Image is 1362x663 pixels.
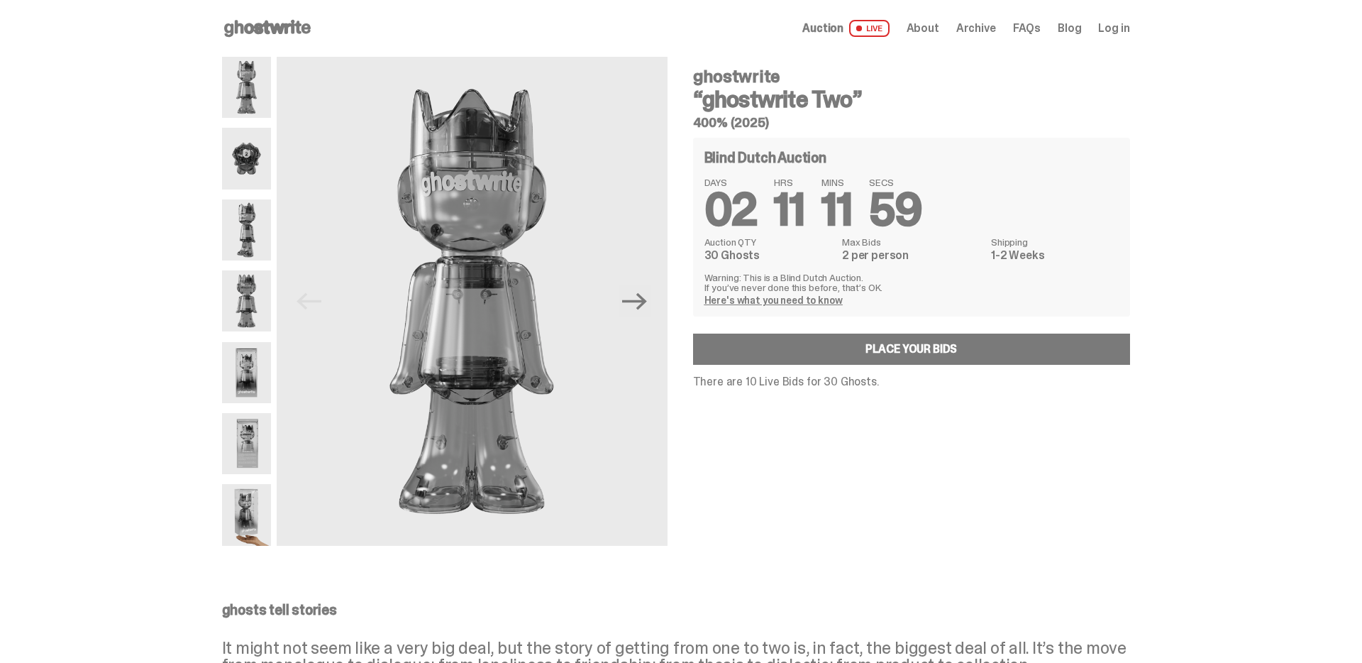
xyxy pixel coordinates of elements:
h4: ghostwrite [693,68,1130,85]
span: 59 [869,180,922,239]
dd: 1-2 Weeks [991,250,1118,261]
span: 11 [774,180,804,239]
span: DAYS [704,177,758,187]
dt: Shipping [991,237,1118,247]
span: HRS [774,177,804,187]
a: Log in [1098,23,1129,34]
dd: 2 per person [842,250,982,261]
p: ghosts tell stories [222,603,1130,617]
h3: “ghostwrite Two” [693,88,1130,111]
span: SECS [869,177,922,187]
img: ghostwrite_Two_8.png [222,270,271,331]
a: Here's what you need to know [704,294,843,307]
img: ghostwrite_Two_1.png [222,57,271,118]
a: Place your Bids [693,334,1130,365]
a: FAQs [1013,23,1041,34]
span: Auction [802,23,843,34]
img: ghostwrite_Two_1.png [277,57,668,546]
img: ghostwrite_Two_17.png [222,413,271,474]
span: 02 [704,180,758,239]
img: ghostwrite_Two_2.png [222,199,271,261]
p: Warning: This is a Blind Dutch Auction. If you’ve never done this before, that’s OK. [704,273,1119,292]
a: Archive [956,23,996,34]
dt: Auction QTY [704,237,834,247]
span: 11 [821,180,852,239]
span: LIVE [849,20,890,37]
a: About [907,23,939,34]
p: There are 10 Live Bids for 30 Ghosts. [693,376,1130,388]
h4: Blind Dutch Auction [704,150,826,165]
img: ghostwrite_Two_13.png [222,128,271,189]
img: ghostwrite_Two_14.png [222,342,271,403]
dd: 30 Ghosts [704,250,834,261]
button: Next [619,285,650,317]
dt: Max Bids [842,237,982,247]
img: ghostwrite_Two_Last.png [222,484,271,545]
h5: 400% (2025) [693,116,1130,129]
span: MINS [821,177,852,187]
a: Blog [1058,23,1081,34]
a: Auction LIVE [802,20,889,37]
